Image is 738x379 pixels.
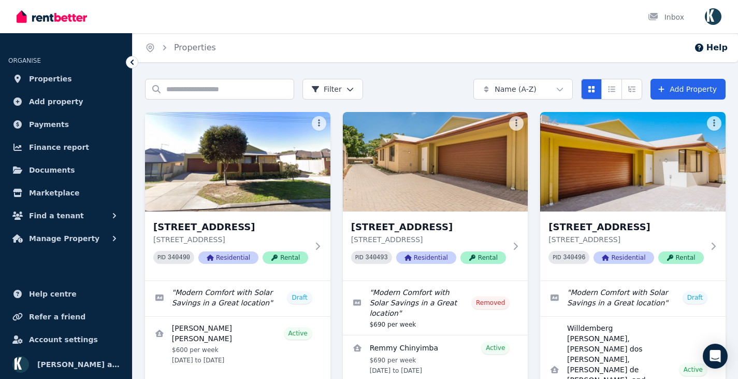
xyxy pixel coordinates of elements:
[29,141,89,153] span: Finance report
[17,9,87,24] img: RentBetter
[707,116,721,131] button: More options
[145,317,330,371] a: View details for Marie Veronique Desiree Wosgien
[145,281,330,316] a: Edit listing: Modern Comfort with Solar Savings in a Great location
[563,254,585,261] code: 340496
[29,95,83,108] span: Add property
[8,114,124,135] a: Payments
[594,251,654,264] span: Residential
[548,234,703,245] p: [STREET_ADDRESS]
[263,251,308,264] span: Rental
[460,251,506,264] span: Rental
[581,79,642,100] div: View options
[29,311,85,323] span: Refer a friend
[29,333,98,346] span: Account settings
[8,329,124,350] a: Account settings
[29,118,69,131] span: Payments
[343,112,528,280] a: 24B Climping Street, Balga[STREET_ADDRESS][STREET_ADDRESS]PID 340493ResidentialRental
[8,205,124,226] button: Find a tenant
[8,284,124,304] a: Help centre
[650,79,726,100] a: Add Property
[311,84,342,94] span: Filter
[705,8,721,25] img: Omid Ferdowsian as trustee for The Ferdowsian Trust
[8,183,124,203] a: Marketplace
[658,251,704,264] span: Rental
[355,255,364,260] small: PID
[37,358,120,371] span: [PERSON_NAME] as trustee for The Ferdowsian Trust
[553,255,561,260] small: PID
[648,12,684,22] div: Inbox
[8,137,124,158] a: Finance report
[174,43,216,52] a: Properties
[703,344,728,369] div: Open Intercom Messenger
[540,112,726,212] img: 24C Climping Street, Balga
[548,220,703,234] h3: [STREET_ADDRESS]
[145,112,330,280] a: 24A Climping Street, Balga[STREET_ADDRESS][STREET_ADDRESS]PID 340490ResidentialRental
[153,220,308,234] h3: [STREET_ADDRESS]
[29,164,75,176] span: Documents
[473,79,573,100] button: Name (A-Z)
[157,255,166,260] small: PID
[8,68,124,89] a: Properties
[8,160,124,180] a: Documents
[601,79,622,100] button: Compact list view
[12,356,29,373] img: Omid Ferdowsian as trustee for The Ferdowsian Trust
[694,41,728,54] button: Help
[351,234,506,245] p: [STREET_ADDRESS]
[29,73,72,85] span: Properties
[8,57,41,64] span: ORGANISE
[198,251,258,264] span: Residential
[29,187,79,199] span: Marketplace
[581,79,602,100] button: Card view
[145,112,330,212] img: 24A Climping Street, Balga
[495,84,537,94] span: Name (A-Z)
[29,232,99,245] span: Manage Property
[29,209,84,222] span: Find a tenant
[351,220,506,234] h3: [STREET_ADDRESS]
[540,112,726,280] a: 24C Climping Street, Balga[STREET_ADDRESS][STREET_ADDRESS]PID 340496ResidentialRental
[8,228,124,249] button: Manage Property
[153,234,308,245] p: [STREET_ADDRESS]
[621,79,642,100] button: Expanded list view
[133,33,228,62] nav: Breadcrumb
[29,288,77,300] span: Help centre
[396,251,456,264] span: Residential
[540,281,726,316] a: Edit listing: Modern Comfort with Solar Savings in a Great location
[366,254,388,261] code: 340493
[8,91,124,112] a: Add property
[343,112,528,212] img: 24B Climping Street, Balga
[343,281,528,335] a: Edit listing: Modern Comfort with Solar Savings in a Great location
[302,79,363,100] button: Filter
[8,306,124,327] a: Refer a friend
[312,116,326,131] button: More options
[509,116,524,131] button: More options
[168,254,190,261] code: 340490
